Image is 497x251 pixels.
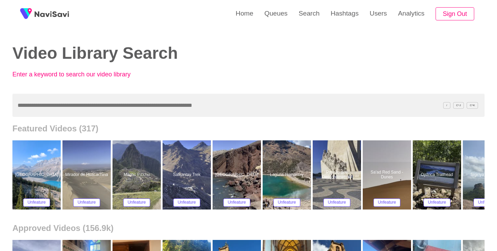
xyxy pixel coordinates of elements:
button: Unfeature [423,198,451,207]
button: Unfeature [73,198,100,207]
a: [GEOGRAPHIC_DATA]Peyto LakeUnfeature [12,140,62,210]
img: fireSpot [17,5,35,22]
button: Sign Out [436,7,474,21]
h2: Approved Videos (156.9k) [12,223,485,233]
a: Ojstrica TrailheadOjstrica TrailheadUnfeature [413,140,463,210]
a: [GEOGRAPHIC_DATA]Red BeachUnfeature [213,140,263,210]
button: Unfeature [323,198,351,207]
button: Unfeature [123,198,150,207]
a: Salkantay TrekSalkantay TrekUnfeature [163,140,213,210]
h2: Video Library Search [12,44,238,63]
button: Unfeature [223,198,251,207]
button: Unfeature [273,198,301,207]
a: Padrão dos DescobrimentosPadrão dos DescobrimentosUnfeature [313,140,363,210]
button: Unfeature [373,198,401,207]
span: C^J [453,102,464,109]
span: / [443,102,450,109]
button: Unfeature [173,198,201,207]
a: Sa'ad Red Sand - DunesSa'ad Red Sand - DunesUnfeature [363,140,413,210]
a: Laguna HumantayLaguna HumantayUnfeature [263,140,313,210]
p: Enter a keyword to search our video library [12,71,164,78]
img: fireSpot [35,10,69,17]
a: Machu PicchuMachu PicchuUnfeature [113,140,163,210]
a: Mirador de HuacachinaMirador de HuacachinaUnfeature [62,140,113,210]
button: Unfeature [23,198,50,207]
h2: Featured Videos (317) [12,124,485,133]
span: C^K [467,102,478,109]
